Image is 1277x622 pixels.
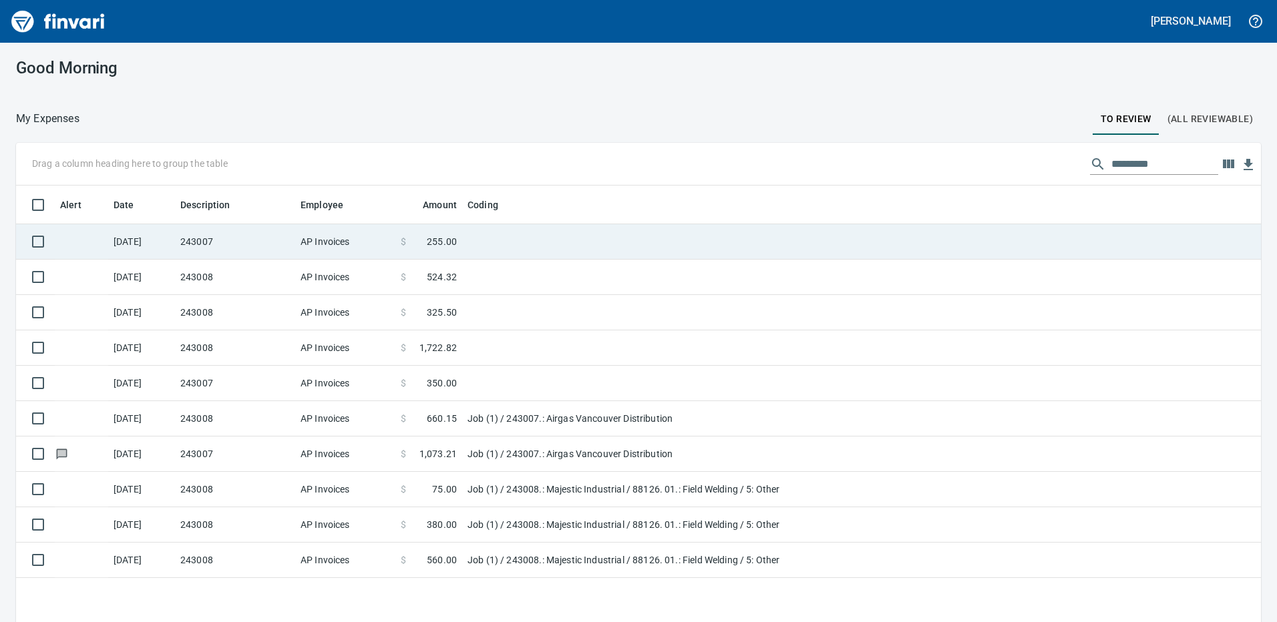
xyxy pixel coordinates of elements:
[462,507,796,543] td: Job (1) / 243008.: Majestic Industrial / 88126. 01.: Field Welding / 5: Other
[1101,111,1151,127] span: To Review
[401,341,406,354] span: $
[427,235,457,248] span: 255.00
[401,376,406,390] span: $
[8,5,108,37] img: Finvari
[175,260,295,295] td: 243008
[427,518,457,531] span: 380.00
[108,472,175,507] td: [DATE]
[468,197,516,213] span: Coding
[1167,111,1253,127] span: (All Reviewable)
[60,197,81,213] span: Alert
[401,447,406,460] span: $
[295,543,395,578] td: AP Invoices
[427,270,457,284] span: 524.32
[175,295,295,330] td: 243008
[175,436,295,472] td: 243007
[55,449,69,458] span: Has messages
[401,270,406,284] span: $
[462,401,796,436] td: Job (1) / 243007.: Airgas Vancouver Distribution
[32,157,228,170] p: Drag a column heading here to group the table
[401,306,406,319] span: $
[175,401,295,436] td: 243008
[295,224,395,260] td: AP Invoices
[295,330,395,366] td: AP Invoices
[295,507,395,543] td: AP Invoices
[462,472,796,507] td: Job (1) / 243008.: Majestic Industrial / 88126. 01.: Field Welding / 5: Other
[427,553,457,567] span: 560.00
[295,436,395,472] td: AP Invoices
[114,197,134,213] span: Date
[427,306,457,319] span: 325.50
[175,543,295,578] td: 243008
[427,412,457,425] span: 660.15
[1218,154,1238,174] button: Choose columns to display
[180,197,230,213] span: Description
[427,376,457,390] span: 350.00
[295,472,395,507] td: AP Invoices
[295,295,395,330] td: AP Invoices
[108,330,175,366] td: [DATE]
[462,436,796,472] td: Job (1) / 243007.: Airgas Vancouver Distribution
[108,401,175,436] td: [DATE]
[401,235,406,248] span: $
[175,472,295,507] td: 243008
[108,507,175,543] td: [DATE]
[114,197,152,213] span: Date
[295,260,395,295] td: AP Invoices
[401,518,406,531] span: $
[108,366,175,401] td: [DATE]
[175,224,295,260] td: 243007
[16,111,79,127] p: My Expenses
[295,366,395,401] td: AP Invoices
[16,59,409,77] h3: Good Morning
[401,412,406,425] span: $
[419,341,457,354] span: 1,722.82
[175,507,295,543] td: 243008
[401,553,406,567] span: $
[108,224,175,260] td: [DATE]
[419,447,457,460] span: 1,073.21
[16,111,79,127] nav: breadcrumb
[108,436,175,472] td: [DATE]
[1238,155,1258,175] button: Download Table
[108,543,175,578] td: [DATE]
[401,483,406,496] span: $
[108,295,175,330] td: [DATE]
[432,483,457,496] span: 75.00
[462,543,796,578] td: Job (1) / 243008.: Majestic Industrial / 88126. 01.: Field Welding / 5: Other
[301,197,361,213] span: Employee
[1147,11,1234,31] button: [PERSON_NAME]
[405,197,457,213] span: Amount
[295,401,395,436] td: AP Invoices
[175,330,295,366] td: 243008
[301,197,343,213] span: Employee
[180,197,248,213] span: Description
[468,197,498,213] span: Coding
[1151,14,1231,28] h5: [PERSON_NAME]
[423,197,457,213] span: Amount
[60,197,99,213] span: Alert
[175,366,295,401] td: 243007
[108,260,175,295] td: [DATE]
